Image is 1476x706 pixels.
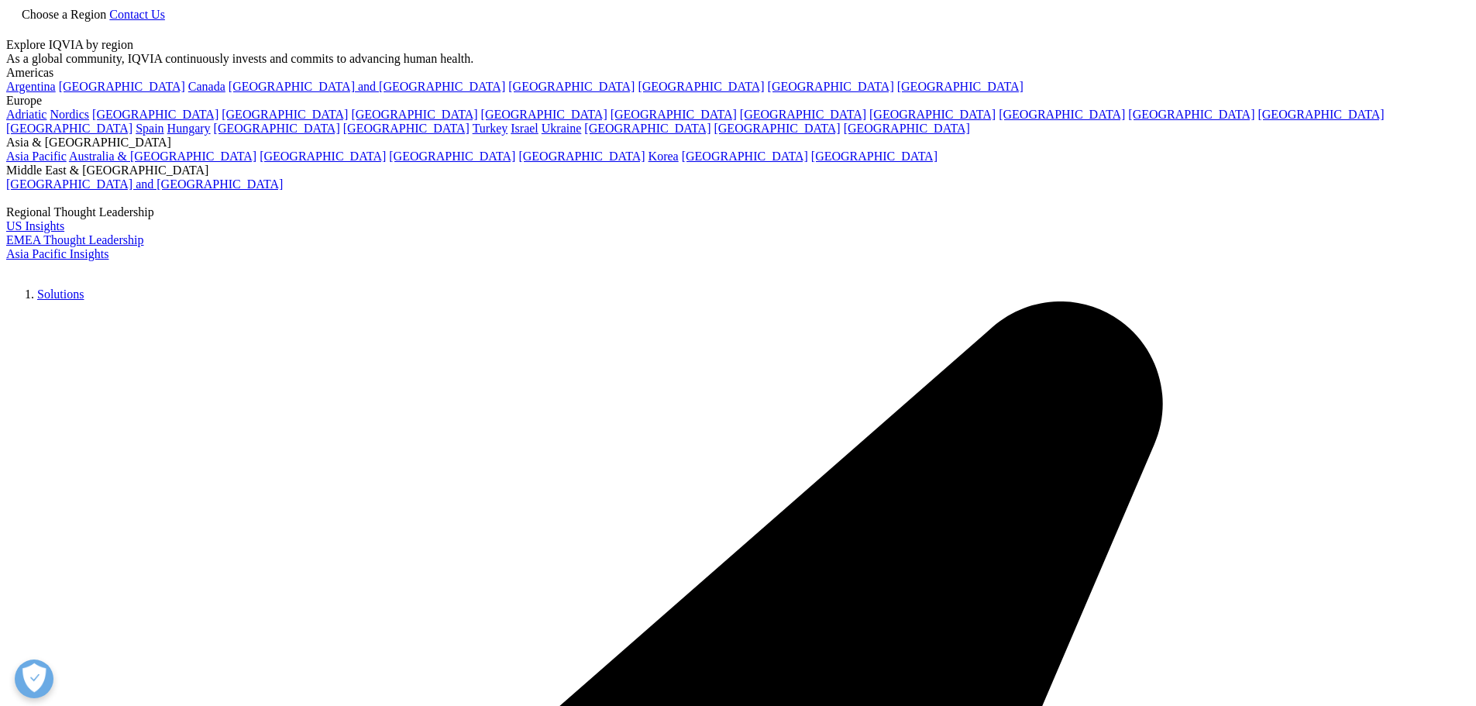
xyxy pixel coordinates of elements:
a: [GEOGRAPHIC_DATA] [638,80,764,93]
a: Hungary [167,122,211,135]
a: [GEOGRAPHIC_DATA] [389,150,515,163]
a: Argentina [6,80,56,93]
a: [GEOGRAPHIC_DATA] [714,122,840,135]
a: [GEOGRAPHIC_DATA] [611,108,737,121]
a: [GEOGRAPHIC_DATA] and [GEOGRAPHIC_DATA] [229,80,505,93]
a: [GEOGRAPHIC_DATA] [1258,108,1384,121]
a: Israel [511,122,538,135]
a: [GEOGRAPHIC_DATA] [343,122,470,135]
a: Adriatic [6,108,46,121]
a: EMEA Thought Leadership [6,233,143,246]
a: Nordics [50,108,89,121]
span: Choose a Region [22,8,106,21]
a: [GEOGRAPHIC_DATA] [260,150,386,163]
a: [GEOGRAPHIC_DATA] [1128,108,1254,121]
div: Europe [6,94,1470,108]
a: [GEOGRAPHIC_DATA] [869,108,996,121]
a: Contact Us [109,8,165,21]
div: Regional Thought Leadership [6,205,1470,219]
a: Solutions [37,288,84,301]
a: [GEOGRAPHIC_DATA] [682,150,808,163]
a: Asia Pacific Insights [6,247,108,260]
a: [GEOGRAPHIC_DATA] [768,80,894,93]
a: [GEOGRAPHIC_DATA] [351,108,477,121]
div: Explore IQVIA by region [6,38,1470,52]
a: [GEOGRAPHIC_DATA] [481,108,607,121]
a: [GEOGRAPHIC_DATA] [92,108,218,121]
a: [GEOGRAPHIC_DATA] and [GEOGRAPHIC_DATA] [6,177,283,191]
a: [GEOGRAPHIC_DATA] [740,108,866,121]
a: [GEOGRAPHIC_DATA] [518,150,645,163]
div: Middle East & [GEOGRAPHIC_DATA] [6,164,1470,177]
a: [GEOGRAPHIC_DATA] [999,108,1125,121]
a: Asia Pacific [6,150,67,163]
a: [GEOGRAPHIC_DATA] [222,108,348,121]
a: Canada [188,80,225,93]
a: [GEOGRAPHIC_DATA] [897,80,1024,93]
a: [GEOGRAPHIC_DATA] [6,122,132,135]
div: As a global community, IQVIA continuously invests and commits to advancing human health. [6,52,1470,66]
a: Australia & [GEOGRAPHIC_DATA] [69,150,256,163]
a: Korea [649,150,679,163]
div: Americas [6,66,1470,80]
a: [GEOGRAPHIC_DATA] [508,80,635,93]
a: [GEOGRAPHIC_DATA] [811,150,938,163]
div: Asia & [GEOGRAPHIC_DATA] [6,136,1470,150]
a: [GEOGRAPHIC_DATA] [59,80,185,93]
a: US Insights [6,219,64,232]
a: Spain [136,122,163,135]
a: [GEOGRAPHIC_DATA] [584,122,710,135]
button: Open Preferences [15,660,53,698]
a: Turkey [473,122,508,135]
a: [GEOGRAPHIC_DATA] [844,122,970,135]
a: [GEOGRAPHIC_DATA] [214,122,340,135]
a: Ukraine [542,122,582,135]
